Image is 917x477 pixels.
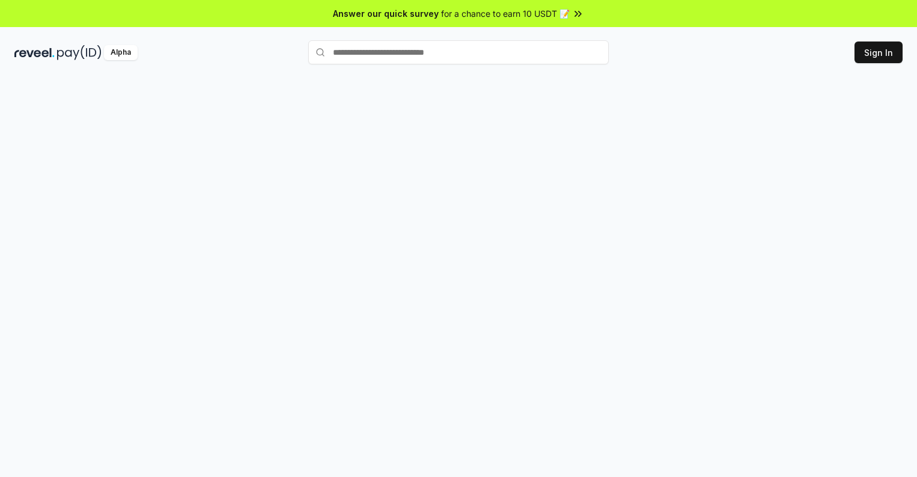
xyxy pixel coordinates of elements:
[441,7,570,20] span: for a chance to earn 10 USDT 📝
[14,45,55,60] img: reveel_dark
[57,45,102,60] img: pay_id
[333,7,439,20] span: Answer our quick survey
[855,42,903,63] button: Sign In
[104,45,138,60] div: Alpha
